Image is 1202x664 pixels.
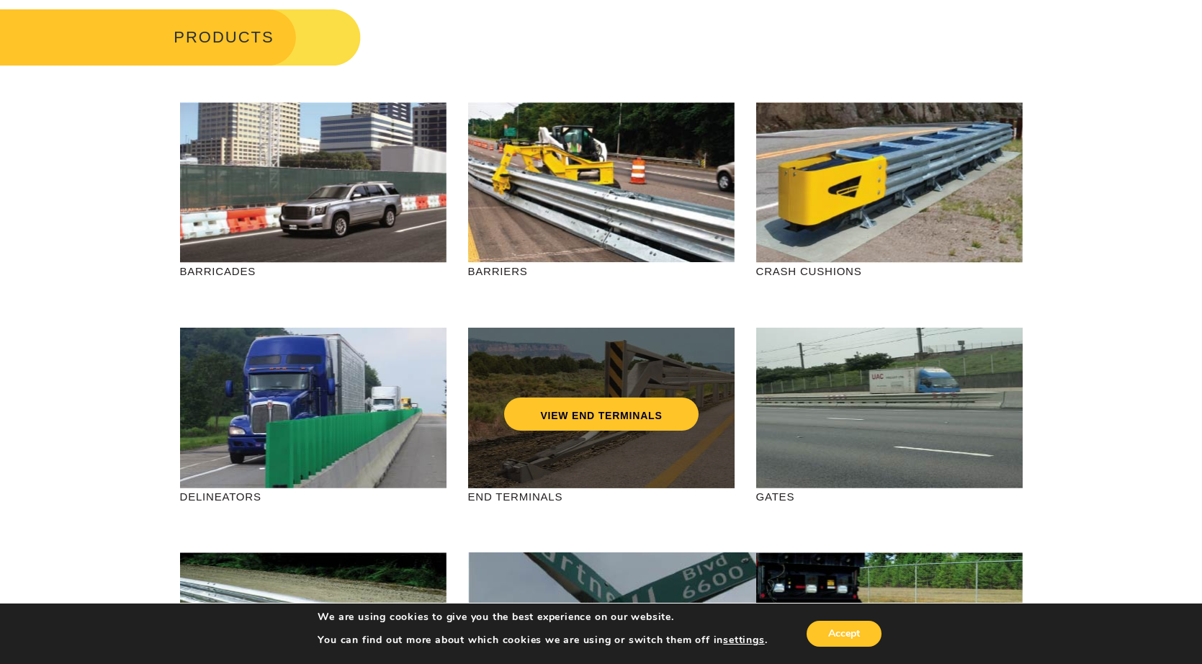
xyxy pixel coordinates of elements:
[756,263,1023,279] p: CRASH CUSHIONS
[318,634,767,647] p: You can find out more about which cookies we are using or switch them off in .
[180,263,447,279] p: BARRICADES
[756,488,1023,505] p: GATES
[468,488,735,505] p: END TERMINALS
[723,634,764,647] button: settings
[180,488,447,505] p: DELINEATORS
[468,263,735,279] p: BARRIERS
[318,611,767,624] p: We are using cookies to give you the best experience on our website.
[504,398,698,431] a: VIEW END TERMINALS
[807,621,882,647] button: Accept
